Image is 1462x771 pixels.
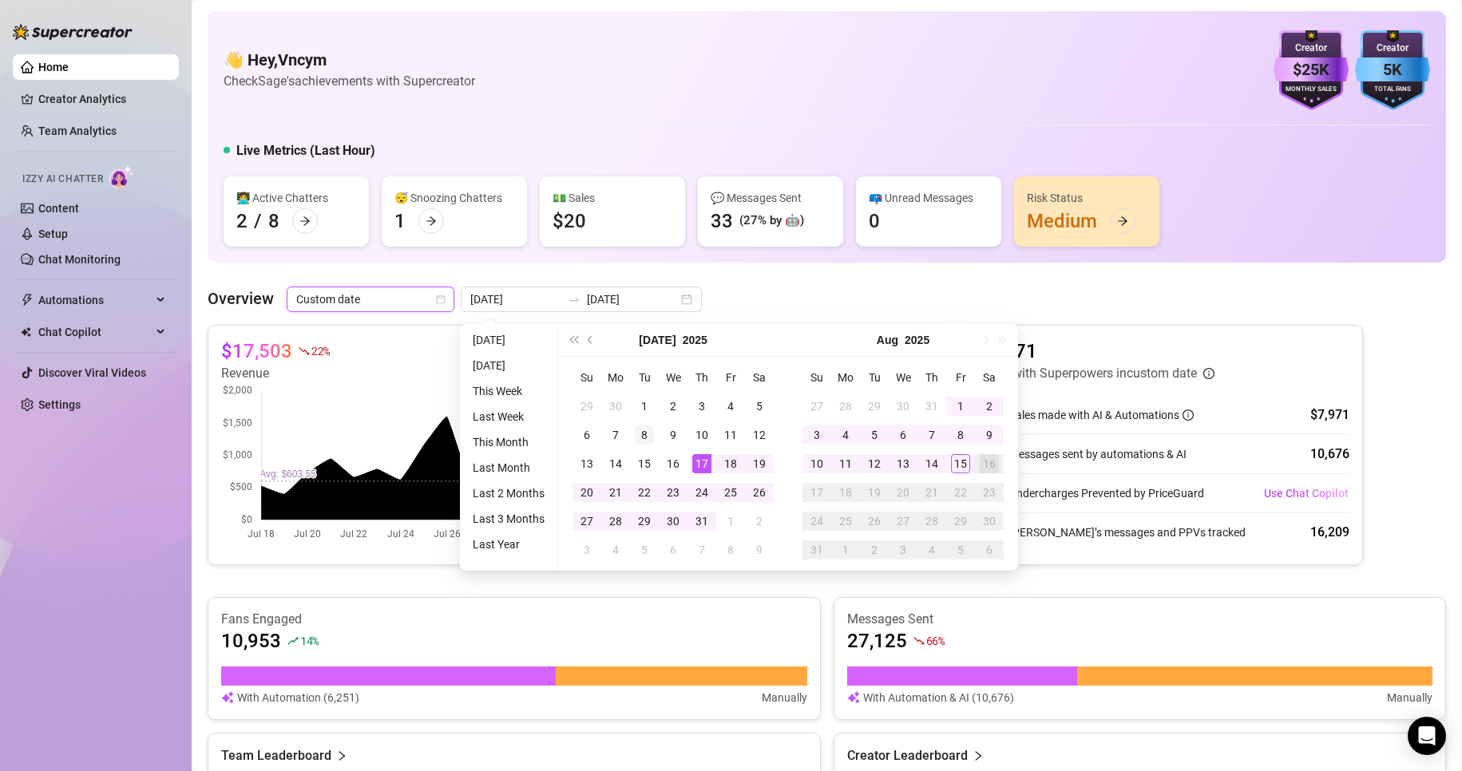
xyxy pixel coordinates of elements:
[466,458,551,477] li: Last Month
[860,363,889,392] th: Tu
[831,392,860,421] td: 2025-07-28
[687,421,716,449] td: 2025-07-10
[1274,41,1349,56] div: Creator
[860,536,889,564] td: 2025-09-02
[980,425,999,445] div: 9
[922,397,941,416] div: 31
[831,507,860,536] td: 2025-08-25
[893,425,913,445] div: 6
[635,540,654,559] div: 5
[831,421,860,449] td: 2025-08-04
[630,363,659,392] th: Tu
[922,540,941,559] div: 4
[659,449,687,478] td: 2025-07-16
[466,535,551,554] li: Last Year
[1408,717,1446,755] div: Open Intercom Messenger
[236,189,356,207] div: 👩‍💻 Active Chatters
[975,421,1004,449] td: 2025-08-09
[762,689,807,706] article: Manually
[889,507,917,536] td: 2025-08-27
[745,478,774,507] td: 2025-07-26
[573,536,601,564] td: 2025-08-03
[977,338,1214,364] article: $7,971
[847,628,907,654] article: 27,125
[630,478,659,507] td: 2025-07-22
[601,449,630,478] td: 2025-07-14
[1263,480,1349,506] button: Use Chat Copilot
[860,449,889,478] td: 2025-08-12
[975,536,1004,564] td: 2025-09-06
[687,363,716,392] th: Th
[221,364,330,383] article: Revenue
[573,392,601,421] td: 2025-06-29
[687,536,716,564] td: 2025-08-07
[268,208,279,234] div: 8
[635,397,654,416] div: 1
[917,363,946,392] th: Th
[692,397,711,416] div: 3
[1009,406,1194,424] div: Sales made with AI & Automations
[635,425,654,445] div: 8
[466,356,551,375] li: [DATE]
[836,512,855,531] div: 25
[865,397,884,416] div: 29
[917,507,946,536] td: 2025-08-28
[745,449,774,478] td: 2025-07-19
[692,512,711,531] div: 31
[683,324,707,356] button: Choose a year
[436,295,446,304] span: calendar
[1310,523,1349,542] div: 16,209
[630,507,659,536] td: 2025-07-29
[299,346,310,357] span: fall
[659,363,687,392] th: We
[577,540,596,559] div: 3
[711,208,733,234] div: 33
[711,189,830,207] div: 💬 Messages Sent
[836,483,855,502] div: 18
[573,449,601,478] td: 2025-07-13
[687,507,716,536] td: 2025-07-31
[687,392,716,421] td: 2025-07-03
[721,483,740,502] div: 25
[877,324,898,356] button: Choose a month
[224,49,475,71] h4: 👋 Hey, Vncym
[975,478,1004,507] td: 2025-08-23
[606,483,625,502] div: 21
[601,392,630,421] td: 2025-06-30
[573,507,601,536] td: 2025-07-27
[300,633,319,648] span: 14 %
[716,392,745,421] td: 2025-07-04
[980,454,999,473] div: 16
[553,189,672,207] div: 💵 Sales
[860,507,889,536] td: 2025-08-26
[745,363,774,392] th: Sa
[946,536,975,564] td: 2025-09-05
[917,421,946,449] td: 2025-08-07
[807,483,826,502] div: 17
[13,24,133,40] img: logo-BBDzfeDw.svg
[750,397,769,416] div: 5
[865,512,884,531] div: 26
[659,478,687,507] td: 2025-07-23
[38,125,117,137] a: Team Analytics
[659,536,687,564] td: 2025-08-06
[865,454,884,473] div: 12
[831,536,860,564] td: 2025-09-01
[38,227,68,240] a: Setup
[946,507,975,536] td: 2025-08-29
[975,363,1004,392] th: Sa
[893,454,913,473] div: 13
[606,540,625,559] div: 4
[38,253,121,266] a: Chat Monitoring
[573,363,601,392] th: Su
[1310,405,1349,425] div: $7,971
[977,364,1197,383] article: Made with Superpowers in custom date
[889,421,917,449] td: 2025-08-06
[745,536,774,564] td: 2025-08-09
[664,512,683,531] div: 30
[659,421,687,449] td: 2025-07-09
[692,454,711,473] div: 17
[664,425,683,445] div: 9
[951,540,970,559] div: 5
[951,483,970,502] div: 22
